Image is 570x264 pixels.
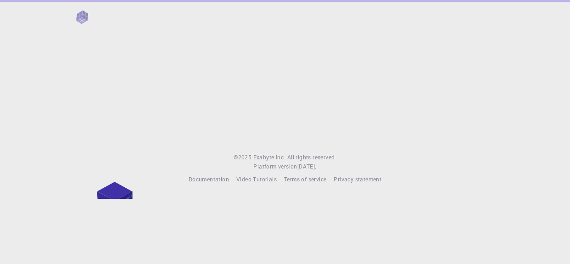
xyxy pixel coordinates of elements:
[234,153,253,162] span: © 2025
[189,175,229,183] span: Documentation
[253,153,285,162] a: Exabyte Inc.
[253,153,285,161] span: Exabyte Inc.
[284,175,326,183] span: Terms of service
[236,175,277,183] span: Video Tutorials
[297,162,317,171] a: [DATE].
[334,175,381,183] span: Privacy statement
[236,175,277,184] a: Video Tutorials
[334,175,381,184] a: Privacy statement
[287,153,336,162] span: All rights reserved.
[284,175,326,184] a: Terms of service
[253,162,297,171] span: Platform version
[189,175,229,184] a: Documentation
[297,163,317,170] span: [DATE] .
